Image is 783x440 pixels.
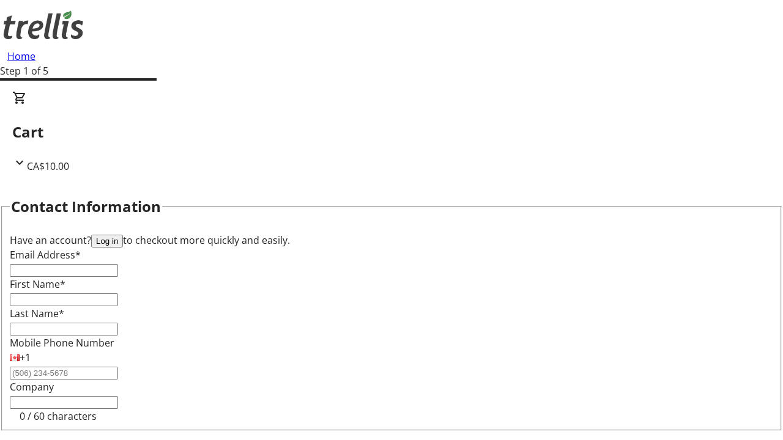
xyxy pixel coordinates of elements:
div: CartCA$10.00 [12,90,771,174]
button: Log in [91,235,123,248]
label: Last Name* [10,307,64,320]
label: First Name* [10,277,65,291]
div: Have an account? to checkout more quickly and easily. [10,233,773,248]
input: (506) 234-5678 [10,367,118,380]
h2: Cart [12,121,771,143]
label: Mobile Phone Number [10,336,114,350]
tr-character-limit: 0 / 60 characters [20,409,97,423]
h2: Contact Information [11,196,161,218]
label: Company [10,380,54,394]
label: Email Address* [10,248,81,262]
span: CA$10.00 [27,159,69,173]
